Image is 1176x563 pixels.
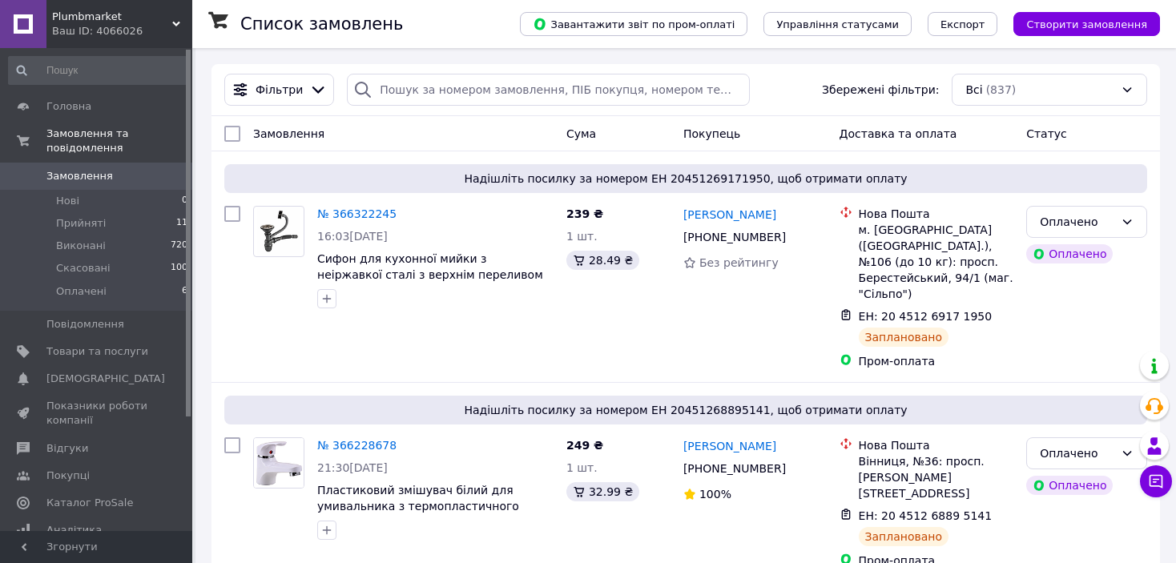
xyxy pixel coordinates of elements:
div: Вінниця, №36: просп. [PERSON_NAME][STREET_ADDRESS] [859,453,1014,501]
div: Оплачено [1040,213,1114,231]
a: [PERSON_NAME] [683,207,776,223]
a: [PERSON_NAME] [683,438,776,454]
span: Збережені фільтри: [822,82,939,98]
button: Експорт [928,12,998,36]
a: Фото товару [253,206,304,257]
span: Plumbmarket [52,10,172,24]
span: Аналітика [46,523,102,537]
span: Прийняті [56,216,106,231]
span: 6 [182,284,187,299]
button: Управління статусами [763,12,912,36]
span: Замовлення [46,169,113,183]
span: Покупці [46,468,90,483]
span: 239 ₴ [566,207,603,220]
span: Нові [56,194,79,208]
span: (837) [986,83,1017,96]
div: Оплачено [1040,444,1114,462]
div: Ваш ID: 4066026 [52,24,192,38]
span: 249 ₴ [566,439,603,452]
span: Замовлення та повідомлення [46,127,192,155]
span: Відгуки [46,441,88,456]
span: Управління статусами [776,18,899,30]
button: Чат з покупцем [1140,465,1172,497]
a: № 366228678 [317,439,397,452]
span: Скасовані [56,261,111,275]
a: Сифон для кухонної мийки з неіржавкої сталі з верхнім переливом для кухонної раковини євросифон P... [317,252,543,313]
div: Оплачено [1026,244,1113,263]
span: Головна [46,99,91,114]
img: Фото товару [257,207,300,256]
span: Оплачені [56,284,107,299]
div: Пром-оплата [859,353,1014,369]
div: 28.49 ₴ [566,251,639,270]
span: Створити замовлення [1026,18,1147,30]
span: Покупець [683,127,740,140]
span: Доставка та оплата [840,127,957,140]
button: Створити замовлення [1013,12,1160,36]
span: 1 шт. [566,461,598,474]
span: ЕН: 20 4512 6917 1950 [859,310,993,323]
span: Надішліть посилку за номером ЕН 20451268895141, щоб отримати оплату [231,402,1141,418]
div: Заплановано [859,328,949,347]
span: Завантажити звіт по пром-оплаті [533,17,735,31]
span: Виконані [56,239,106,253]
span: 1 шт. [566,230,598,243]
a: Створити замовлення [997,17,1160,30]
span: Надішліть посилку за номером ЕН 20451269171950, щоб отримати оплату [231,171,1141,187]
h1: Список замовлень [240,14,403,34]
span: Без рейтингу [699,256,779,269]
span: 16:03[DATE] [317,230,388,243]
span: Статус [1026,127,1067,140]
span: Фільтри [256,82,303,98]
span: Експорт [940,18,985,30]
span: Замовлення [253,127,324,140]
input: Пошук за номером замовлення, ПІБ покупця, номером телефону, Email, номером накладної [347,74,750,106]
span: 0 [182,194,187,208]
div: [PHONE_NUMBER] [680,226,789,248]
div: Оплачено [1026,476,1113,495]
span: Cума [566,127,596,140]
span: ЕН: 20 4512 6889 5141 [859,509,993,522]
span: 720 [171,239,187,253]
span: 100% [699,488,731,501]
a: Фото товару [253,437,304,489]
div: 32.99 ₴ [566,482,639,501]
div: Нова Пошта [859,437,1014,453]
span: 11 [176,216,187,231]
div: м. [GEOGRAPHIC_DATA] ([GEOGRAPHIC_DATA].), №106 (до 10 кг): просп. Берестейський, 94/1 (маг. "Сіл... [859,222,1014,302]
span: Товари та послуги [46,344,148,359]
a: Пластиковий змішувач білий для умивальника з термопластичного пластику кран для умивальника раков... [317,484,526,545]
span: Повідомлення [46,317,124,332]
span: 21:30[DATE] [317,461,388,474]
button: Завантажити звіт по пром-оплаті [520,12,747,36]
div: [PHONE_NUMBER] [680,457,789,480]
span: [DEMOGRAPHIC_DATA] [46,372,165,386]
span: 100 [171,261,187,275]
input: Пошук [8,56,189,85]
span: Показники роботи компанії [46,399,148,428]
div: Заплановано [859,527,949,546]
span: Каталог ProSale [46,496,133,510]
img: Фото товару [254,438,304,487]
div: Нова Пошта [859,206,1014,222]
span: Всі [965,82,982,98]
a: № 366322245 [317,207,397,220]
